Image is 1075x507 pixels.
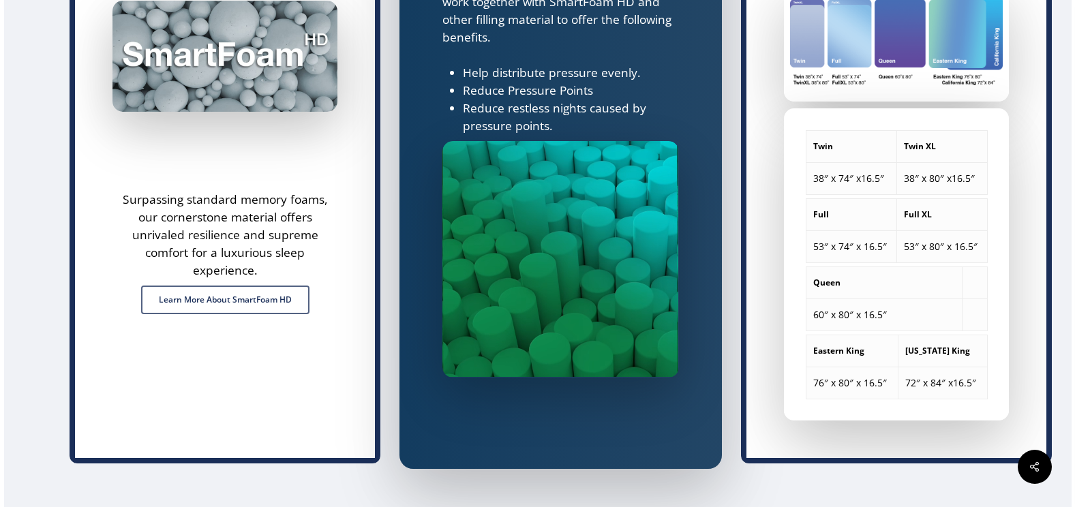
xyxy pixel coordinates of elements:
[896,130,987,162] th: Twin XL
[141,286,309,314] a: Learn More About SmartFoam HD
[806,367,898,399] td: 76″ x 80″ x 16.5″
[896,162,987,194] td: 38″ x 80″ x16.5″
[463,81,678,99] li: Reduce Pressure Points
[806,335,898,367] th: Eastern King
[806,130,896,162] th: Twin
[898,335,987,367] th: [US_STATE] King
[159,293,292,307] span: Learn More About SmartFoam HD
[463,99,678,134] li: Reduce restless nights caused by pressure points.
[806,230,896,262] td: 53″ x 74″ x 16.5″
[463,63,678,81] li: Help distribute pressure evenly.
[806,298,962,331] td: 60″ x 80″ x 16.5″
[896,230,987,262] td: 53″ x 80″ x 16.5″
[806,198,896,230] th: Full
[806,266,962,298] th: Queen
[896,198,987,230] th: Full XL
[112,190,337,279] p: Surpassing standard memory foams, our cornerstone material offers unrivaled resilience and suprem...
[806,162,896,194] td: 38″ x 74″ x16.5″
[898,367,987,399] td: 72″ x 84″ x16.5″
